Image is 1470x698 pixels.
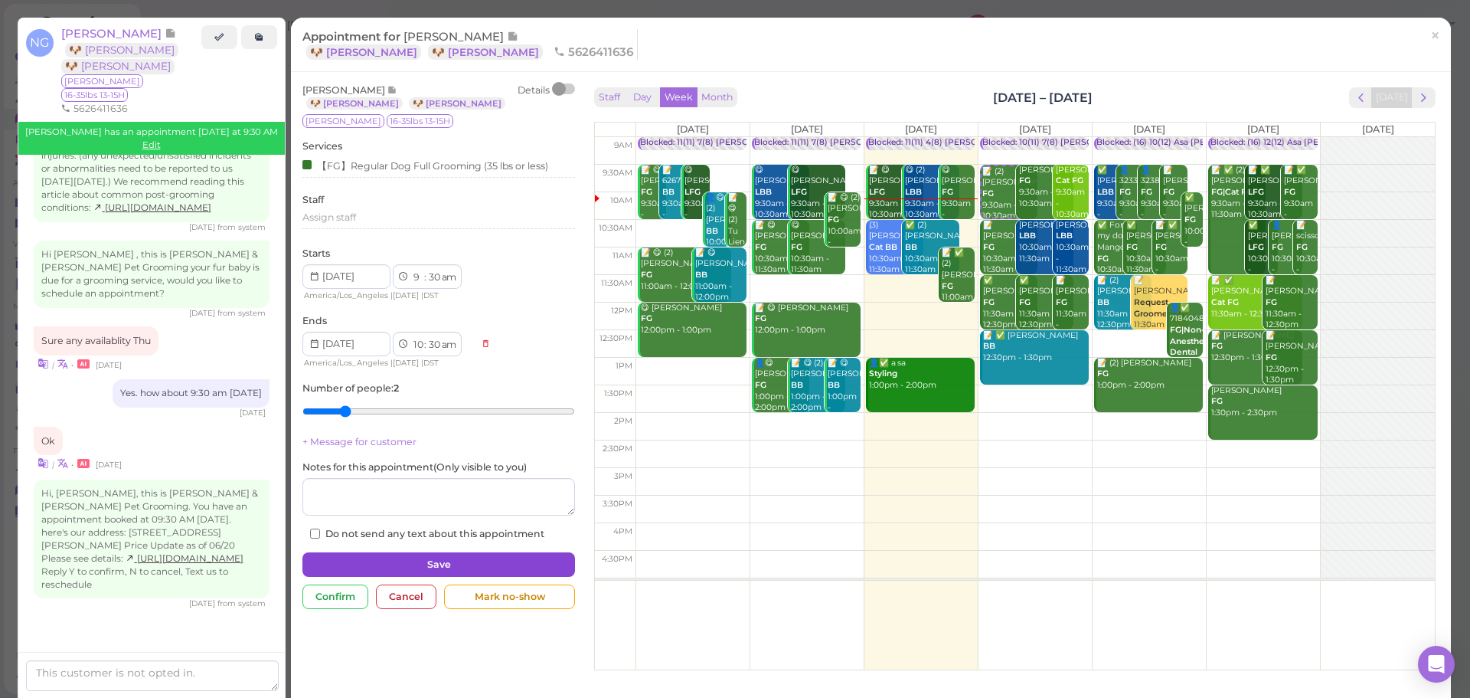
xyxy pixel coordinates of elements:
[444,585,575,609] div: Mark no-show
[126,553,243,564] a: [URL][DOMAIN_NAME]
[697,87,737,108] button: Month
[706,226,718,236] b: BB
[306,97,403,110] a: 🐶 [PERSON_NAME]
[754,358,809,414] div: 👤😋 [PERSON_NAME] 1:00pm - 2:00pm
[1248,187,1264,197] b: LFG
[1155,220,1187,287] div: 📝 ✅ [PERSON_NAME] 10:30am - 11:30am
[603,499,632,509] span: 3:30pm
[942,187,953,197] b: FG
[1119,165,1145,232] div: 👤3233656926 9:30am - 10:30am
[1133,275,1188,342] div: 📝 [PERSON_NAME] 11:30am - 12:30pm
[695,270,707,280] b: BB
[983,242,995,252] b: FG
[1211,297,1239,307] b: Cat FG
[1210,330,1302,364] div: 📝 [PERSON_NAME] 12:30pm - 1:30pm
[869,369,897,378] b: Styling
[25,126,278,137] span: [PERSON_NAME] has an appointment [DATE] at 9:30 AM
[613,526,632,536] span: 4pm
[983,341,995,351] b: BB
[61,74,143,88] span: [PERSON_NAME]
[1056,231,1073,241] b: LBB
[982,188,994,198] b: FG
[982,220,1037,276] div: 📝 [PERSON_NAME] 10:30am - 11:30am
[603,168,632,178] span: 9:30am
[868,137,1079,149] div: Blocked: 11(11) 4(8) [PERSON_NAME] • Appointment
[1283,165,1317,232] div: 📝 ✅ [PERSON_NAME] 9:30am - 10:30am
[507,29,518,44] span: Note
[905,187,922,197] b: LBB
[640,247,731,293] div: 📝 😋 (2) [PERSON_NAME] 11:00am - 12:00pm
[869,187,885,197] b: LFG
[1210,165,1266,221] div: 📝 ✅ (2) [PERSON_NAME] 9:30am - 11:30am
[1055,165,1089,221] div: [PERSON_NAME] 9:30am - 10:30am
[1018,220,1073,265] div: [PERSON_NAME] 10:30am - 11:30am
[1421,18,1449,54] a: ×
[827,192,861,260] div: 📝 😋 (2) [PERSON_NAME] 10:00am - 11:00am
[61,59,175,74] a: 🐶 [PERSON_NAME]
[791,123,823,135] span: [DATE]
[302,139,342,153] label: Services
[1362,123,1394,135] span: [DATE]
[684,187,701,197] b: LFG
[142,139,161,150] a: Edit
[240,408,266,418] span: 09/27/2025 12:05pm
[387,84,397,96] span: Note
[869,242,897,252] b: Cat BB
[518,84,550,111] div: Details
[1266,297,1277,307] b: FG
[302,460,527,474] label: Notes for this appointment ( Only visible to you )
[754,220,809,276] div: 📝 😋 [PERSON_NAME] 10:30am - 11:30am
[1163,187,1174,197] b: FG
[1018,275,1073,331] div: ✅ [PERSON_NAME] 11:30am - 12:30pm
[1162,165,1188,232] div: 📝 [PERSON_NAME] 9:30am - 10:30am
[1211,396,1223,406] b: FG
[1096,358,1203,392] div: 📝 (2) [PERSON_NAME] 1:00pm - 2:00pm
[868,165,923,221] div: 📝 😋 [PERSON_NAME] 9:30am - 10:30am
[302,247,330,261] label: Starts
[217,598,266,608] span: from system
[601,278,632,288] span: 11:30am
[677,123,709,135] span: [DATE]
[1019,231,1036,241] b: LBB
[423,358,439,368] span: DST
[34,326,158,356] div: Sure any availablity Thu
[602,554,632,564] span: 4:30pm
[755,380,766,390] b: FG
[1133,123,1165,135] span: [DATE]
[403,29,507,44] span: [PERSON_NAME]
[599,223,632,233] span: 10:30am
[302,157,548,173] div: 【FG】Regular Dog Full Grooming (35 lbs or less)
[641,187,652,197] b: FG
[1296,242,1308,252] b: FG
[684,165,710,232] div: 😋 [PERSON_NAME] 9:30am - 10:30am
[34,356,269,372] div: •
[1184,192,1203,260] div: ✅ [PERSON_NAME] 10:00am - 11:00am
[868,358,975,392] div: 👤✅ a sa 1:00pm - 2:00pm
[727,192,746,293] div: 📝 😋 (2) Tu Lien 10:00am - 11:00am
[641,270,652,280] b: FG
[1056,297,1067,307] b: FG
[34,241,269,308] div: Hi [PERSON_NAME] , this is [PERSON_NAME] & [PERSON_NAME] Pet Grooming your fur baby is due for a ...
[304,358,388,368] span: America/Los_Angeles
[1271,220,1302,287] div: 👤[PERSON_NAME] 10:30am - 11:30am
[614,416,632,426] span: 2pm
[302,211,356,223] span: Assign staff
[1019,297,1031,307] b: FG
[1247,123,1279,135] span: [DATE]
[1247,165,1302,221] div: 📝 ✅ [PERSON_NAME] 9:30am - 10:30am
[754,165,809,221] div: 😋 [PERSON_NAME] 9:30am - 10:30am
[1018,165,1073,210] div: [PERSON_NAME] 9:30am - 10:30am
[993,89,1093,107] h2: [DATE] – [DATE]
[599,333,632,343] span: 12:30pm
[828,215,839,224] b: FG
[640,165,666,232] div: 📝 😋 [PERSON_NAME] 9:30am - 10:30am
[868,220,923,276] div: (3) [PERSON_NAME] 10:30am - 11:30am
[791,380,803,390] b: BB
[306,44,421,60] a: 🐶 [PERSON_NAME]
[624,87,661,108] button: Day
[1119,187,1131,197] b: FG
[302,114,384,128] span: [PERSON_NAME]
[755,242,766,252] b: FG
[603,444,632,454] span: 2:30pm
[302,585,368,609] div: Confirm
